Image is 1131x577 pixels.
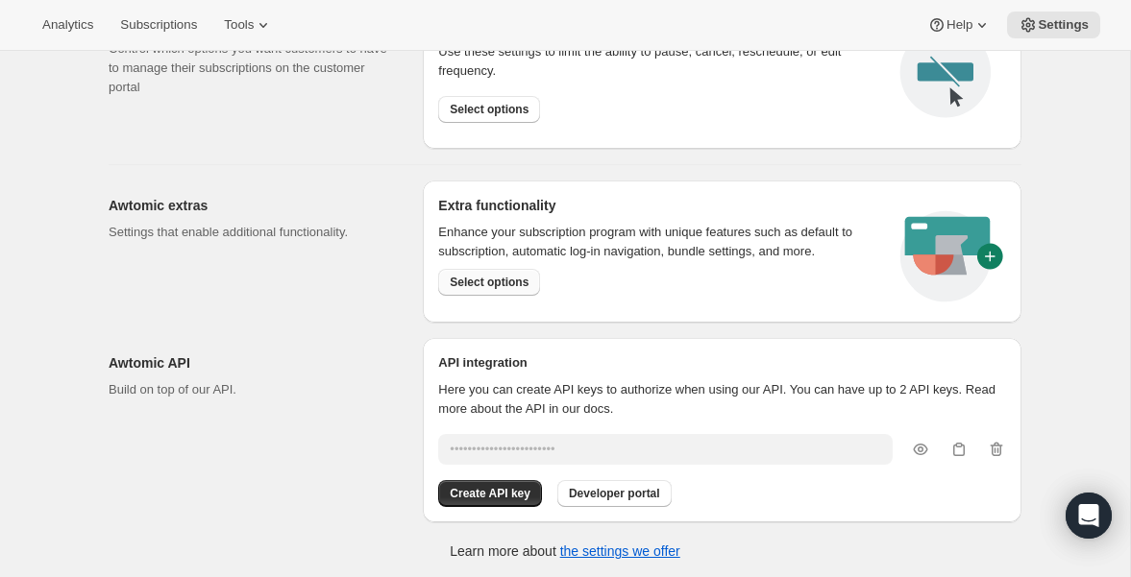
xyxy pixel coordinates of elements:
[109,223,392,242] p: Settings that enable additional functionality.
[947,17,972,33] span: Help
[1038,17,1089,33] span: Settings
[109,196,392,215] h2: Awtomic extras
[212,12,284,38] button: Tools
[438,269,540,296] button: Select options
[109,39,392,97] p: Control which options you want customers to have to manage their subscriptions on the customer po...
[109,12,209,38] button: Subscriptions
[438,196,555,215] h2: Extra functionality
[438,96,540,123] button: Select options
[557,480,672,507] button: Developer portal
[109,380,392,399] p: Build on top of our API.
[450,486,530,501] span: Create API key
[450,275,529,290] span: Select options
[438,353,1006,373] h2: API integration
[438,480,542,507] button: Create API key
[120,17,197,33] span: Subscriptions
[450,102,529,117] span: Select options
[569,486,660,501] span: Developer portal
[450,541,679,561] p: Learn more about
[438,223,877,261] p: Enhance your subscription program with unique features such as default to subscription, automatic...
[916,12,1003,38] button: Help
[1066,493,1112,539] div: Open Intercom Messenger
[560,543,680,559] a: the settings we offer
[438,380,1006,419] p: Here you can create API keys to authorize when using our API. You can have up to 2 API keys. Read...
[1007,12,1100,38] button: Settings
[109,353,392,373] h2: Awtomic API
[31,12,105,38] button: Analytics
[42,17,93,33] span: Analytics
[224,17,254,33] span: Tools
[438,42,885,81] div: Use these settings to limit the ability to pause, cancel, reschedule, or edit frequency.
